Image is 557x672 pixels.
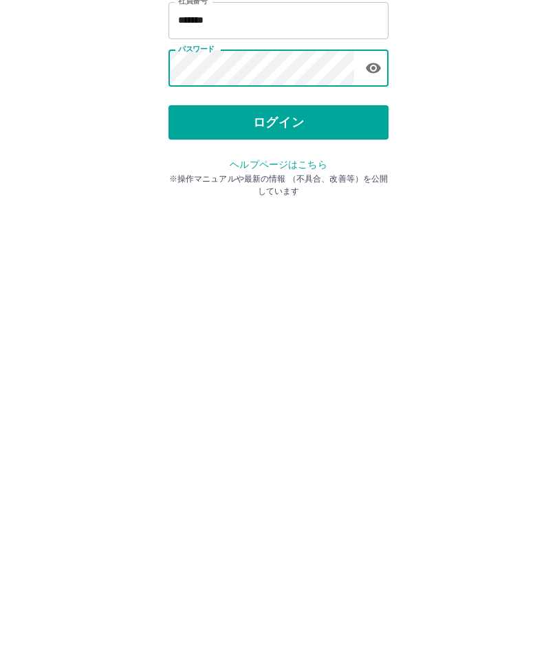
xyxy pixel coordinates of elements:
a: ヘルプページはこちら [230,292,327,303]
button: ログイン [168,238,389,272]
label: パスワード [178,177,215,187]
h2: ログイン [234,87,324,113]
p: ※操作マニュアルや最新の情報 （不具合、改善等）を公開しています [168,305,389,330]
label: 社員番号 [178,129,207,139]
